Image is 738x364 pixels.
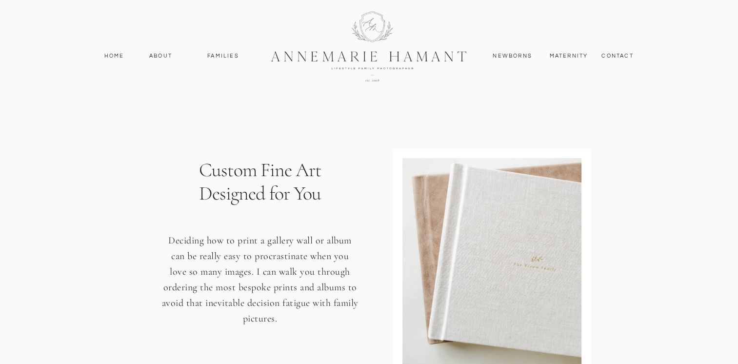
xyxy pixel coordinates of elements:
p: Deciding how to print a gallery wall or album can be really easy to procrastinate when you love s... [162,233,359,339]
h2: Custom Fine Art Designed for You [153,158,367,212]
a: Home [100,52,129,61]
a: Newborns [489,52,536,61]
a: contact [597,52,639,61]
a: About [147,52,175,61]
a: Families [201,52,245,61]
a: MAternity [550,52,587,61]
